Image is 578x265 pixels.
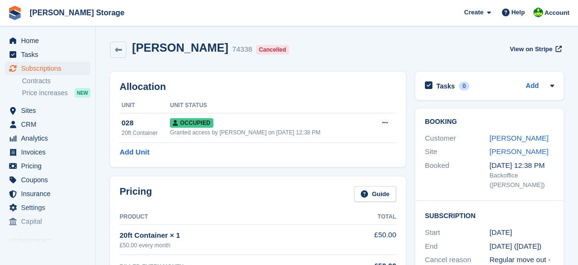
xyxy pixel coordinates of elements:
img: stora-icon-8386f47178a22dfd0bd8f6a31ec36ba5ce8667c1dd55bd0f319d3a0aa187defe.svg [8,6,22,20]
a: [PERSON_NAME] [489,134,548,142]
span: Pricing [21,159,78,173]
div: Start [425,227,489,238]
a: menu [5,173,90,187]
div: Granted access by [PERSON_NAME] on [DATE] 12:38 PM [170,128,369,137]
span: Account [545,8,569,18]
th: Unit [120,98,170,113]
a: Add [526,81,539,92]
span: Storefront [9,236,95,246]
h2: Booking [425,118,554,126]
a: View on Stripe [506,41,564,57]
a: Add Unit [120,147,149,158]
a: Guide [354,186,396,202]
th: Total [326,210,396,225]
a: menu [5,145,90,159]
span: Subscriptions [21,62,78,75]
th: Unit Status [170,98,369,113]
a: menu [5,104,90,117]
span: Coupons [21,173,78,187]
span: Occupied [170,118,213,128]
div: 0 [459,82,470,90]
span: [DATE] ([DATE]) [489,242,542,250]
div: 74338 [232,44,252,55]
span: Analytics [21,132,78,145]
h2: Tasks [436,82,455,90]
a: Contracts [22,77,90,86]
img: Claire Wilson [534,8,543,17]
a: menu [5,62,90,75]
span: Invoices [21,145,78,159]
a: Price increases NEW [22,88,90,98]
span: Sites [21,104,78,117]
div: £50.00 every month [120,241,326,250]
div: [DATE] 12:38 PM [489,160,554,171]
a: menu [5,201,90,214]
span: Create [464,8,483,17]
div: Booked [425,160,489,190]
time: 2025-03-01 01:00:00 UTC [489,227,512,238]
a: menu [5,132,90,145]
a: menu [5,187,90,200]
h2: Subscription [425,210,554,220]
span: Tasks [21,48,78,61]
div: End [425,241,489,252]
div: 20ft Container [122,129,170,137]
div: Cancelled [256,45,289,55]
a: menu [5,215,90,228]
span: CRM [21,118,78,131]
span: View on Stripe [510,44,552,54]
div: Customer [425,133,489,144]
div: Site [425,146,489,157]
span: Help [511,8,525,17]
div: NEW [75,88,90,98]
a: [PERSON_NAME] Storage [26,5,128,21]
h2: Pricing [120,186,152,202]
h2: [PERSON_NAME] [132,41,228,54]
span: Insurance [21,187,78,200]
div: 20ft Container × 1 [120,230,326,241]
div: 028 [122,118,170,129]
a: menu [5,159,90,173]
a: menu [5,118,90,131]
th: Product [120,210,326,225]
h2: Allocation [120,81,396,92]
td: £50.00 [326,224,396,254]
a: [PERSON_NAME] [489,147,548,155]
span: Capital [21,215,78,228]
span: Price increases [22,88,68,98]
a: menu [5,48,90,61]
span: Home [21,34,78,47]
a: menu [5,34,90,47]
span: Settings [21,201,78,214]
div: Backoffice ([PERSON_NAME]) [489,171,554,189]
